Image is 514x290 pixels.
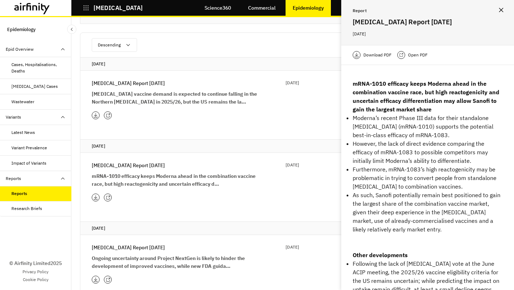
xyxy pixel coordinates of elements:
[286,79,299,86] p: [DATE]
[22,269,49,275] a: Privacy Policy
[11,145,47,151] div: Variant Prevalence
[6,46,34,52] div: Epid Overview
[353,165,503,191] p: Furthermore, mRNA-1083’s high reactogenicity may be problematic in trying to convert people from ...
[6,175,21,182] div: Reports
[11,61,66,74] div: Cases, Hospitalisations, Deaths
[353,114,503,139] p: Moderna’s recent Phase III data for their standalone [MEDICAL_DATA] (mRNA-1010) supports the pote...
[6,114,21,120] div: Variants
[94,5,143,11] p: [MEDICAL_DATA]
[92,142,494,150] p: [DATE]
[23,276,49,283] a: Cookie Policy
[286,161,299,169] p: [DATE]
[11,99,34,105] div: Wastewater
[92,79,165,87] p: [MEDICAL_DATA] Report [DATE]
[11,160,46,166] div: Impact of Variants
[83,2,143,14] button: [MEDICAL_DATA]
[92,225,494,232] p: [DATE]
[9,260,62,267] p: © Airfinity Limited 2025
[11,205,42,212] div: Research Briefs
[293,5,324,11] p: Epidemiology
[353,139,503,165] p: However, the lack of direct evidence comparing the efficacy of mRNA-1083 to possible competitors ...
[363,51,392,59] p: Download PDF
[408,51,428,59] p: Open PDF
[353,191,503,234] p: As such, Sanofi potentially remain best positioned to gain the largest share of the combination v...
[11,83,58,90] div: [MEDICAL_DATA] Cases
[286,244,299,251] p: [DATE]
[92,38,137,52] button: Descending
[92,255,245,269] strong: Ongoing uncertainty around Project NextGen is likely to hinder the development of improved vaccin...
[353,16,503,27] h2: [MEDICAL_DATA] Report [DATE]
[92,60,494,67] p: [DATE]
[11,190,27,197] div: Reports
[7,23,36,36] p: Epidemiology
[92,244,165,251] p: [MEDICAL_DATA] Report [DATE]
[67,25,76,34] button: Close Sidebar
[92,173,256,187] strong: mRNA-1010 efficacy keeps Moderna ahead in the combination vaccine race, but high reactogenicity a...
[353,80,499,113] strong: mRNA-1010 efficacy keeps Moderna ahead in the combination vaccine race, but high reactogenicity a...
[11,129,35,136] div: Latest News
[92,91,257,105] strong: [MEDICAL_DATA] vaccine demand is expected to continue falling in the Northern [MEDICAL_DATA] in 2...
[353,30,503,38] p: [DATE]
[353,251,408,259] strong: Other developments
[92,161,165,169] p: [MEDICAL_DATA] Report [DATE]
